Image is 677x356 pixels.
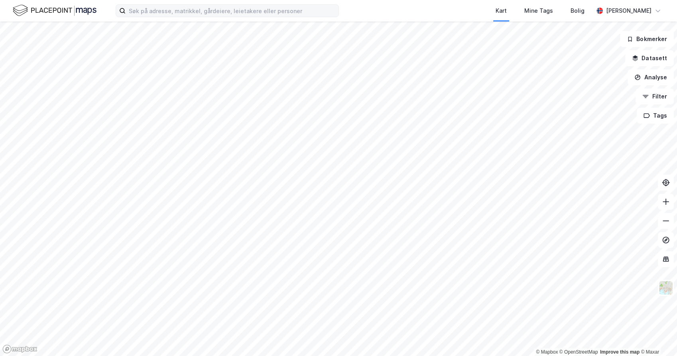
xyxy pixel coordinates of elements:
a: OpenStreetMap [559,349,598,355]
div: [PERSON_NAME] [606,6,651,16]
button: Bokmerker [620,31,674,47]
div: Bolig [571,6,585,16]
iframe: Chat Widget [637,318,677,356]
img: logo.f888ab2527a4732fd821a326f86c7f29.svg [13,4,96,18]
div: Mine Tags [524,6,553,16]
button: Analyse [628,69,674,85]
a: Mapbox [536,349,558,355]
button: Tags [637,108,674,124]
img: Z [658,280,673,295]
button: Datasett [625,50,674,66]
a: Mapbox homepage [2,344,37,354]
a: Improve this map [600,349,640,355]
button: Filter [636,89,674,104]
input: Søk på adresse, matrikkel, gårdeiere, leietakere eller personer [126,5,338,17]
div: Kart [496,6,507,16]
